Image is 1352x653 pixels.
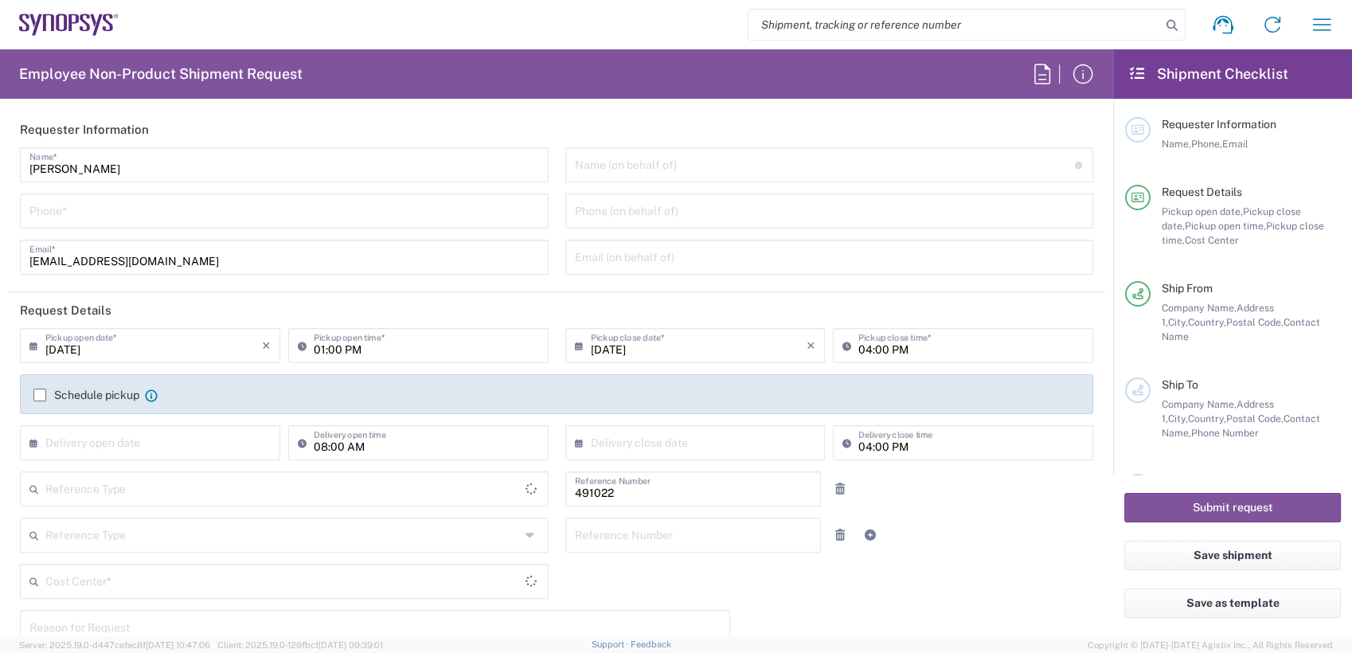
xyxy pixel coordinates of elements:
span: Company Name, [1162,302,1237,314]
a: Support [591,639,631,649]
span: Cost Center [1185,234,1239,246]
h2: Employee Non-Product Shipment Request [19,65,303,84]
span: Email [1222,138,1248,150]
span: Country, [1188,316,1226,328]
a: Remove Reference [829,524,851,546]
span: City, [1168,316,1188,328]
span: Company Name, [1162,398,1237,410]
span: Copyright © [DATE]-[DATE] Agistix Inc., All Rights Reserved [1088,638,1333,652]
span: City, [1168,413,1188,424]
span: Requester Information [1162,118,1276,131]
a: Add Reference [859,524,881,546]
a: Remove Reference [829,478,851,500]
button: Save shipment [1124,541,1341,570]
span: Name, [1162,138,1191,150]
span: Ship From [1162,282,1213,295]
span: [DATE] 10:47:06 [146,640,210,650]
span: Client: 2025.19.0-129fbcf [217,640,383,650]
span: Postal Code, [1226,316,1284,328]
span: Phone Number [1191,427,1259,439]
i: × [807,333,815,358]
span: Phone, [1191,138,1222,150]
span: Ship To [1162,378,1198,391]
span: [DATE] 09:39:01 [318,640,383,650]
h2: Shipment Checklist [1127,65,1288,84]
label: Schedule pickup [33,389,139,401]
button: Save as template [1124,588,1341,618]
span: Pickup open time, [1185,220,1266,232]
input: Shipment, tracking or reference number [748,10,1161,40]
a: Feedback [631,639,671,649]
h2: Requester Information [20,122,149,138]
i: × [262,333,271,358]
span: Postal Code, [1226,413,1284,424]
button: Submit request [1124,493,1341,522]
span: Pickup open date, [1162,205,1243,217]
h2: Request Details [20,303,111,319]
span: Country, [1188,413,1226,424]
span: Server: 2025.19.0-d447cefac8f [19,640,210,650]
span: Request Details [1162,186,1242,198]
